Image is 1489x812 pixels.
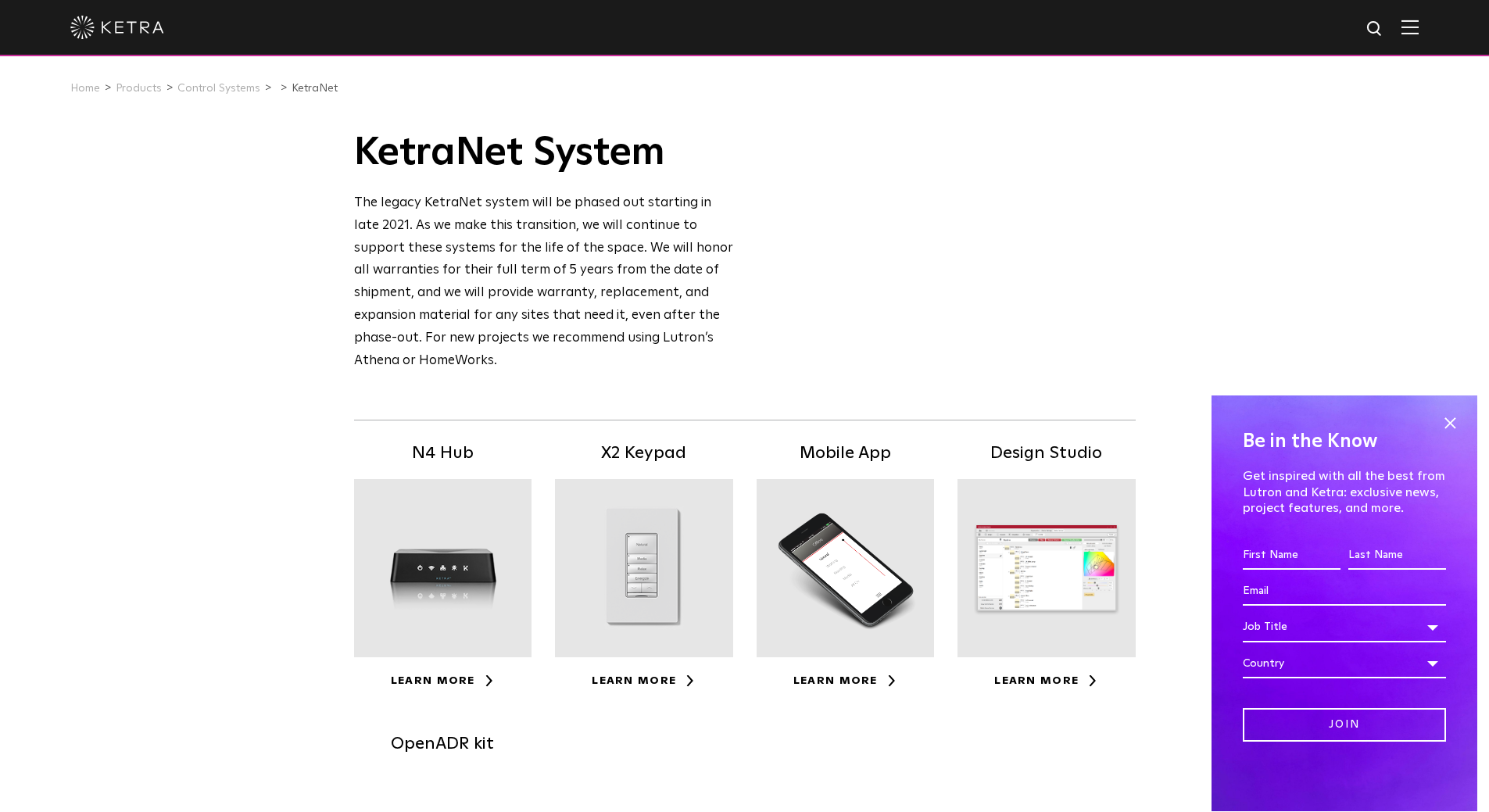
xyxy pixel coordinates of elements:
[391,675,495,686] a: Learn More
[70,83,100,94] a: Home
[1348,541,1446,571] input: Last Name
[555,440,733,467] h5: X2 Keypad
[354,130,735,177] h1: KetraNet System
[1243,427,1446,456] h4: Be in the Know
[793,675,897,686] a: Learn More
[592,675,696,686] a: Learn More
[757,440,935,467] h5: Mobile App
[292,83,338,94] a: KetraNet
[1401,20,1419,34] img: Hamburger%20Nav.svg
[1243,468,1446,517] p: Get inspired with all the best from Lutron and Ketra: exclusive news, project features, and more.
[1243,613,1446,642] div: Job Title
[1243,649,1446,678] div: Country
[354,731,532,758] h5: OpenADR kit
[1243,541,1340,571] input: First Name
[354,192,735,373] div: The legacy KetraNet system will be phased out starting in late 2021. As we make this transition, ...
[1366,20,1385,39] img: search icon
[116,83,162,94] a: Products
[994,675,1098,686] a: Learn More
[177,83,260,94] a: Control Systems
[70,16,164,39] img: ketra-logo-2019-white
[957,440,1136,467] h5: Design Studio
[1243,577,1446,606] input: Email
[354,440,532,467] h5: N4 Hub
[1243,708,1446,742] input: Join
